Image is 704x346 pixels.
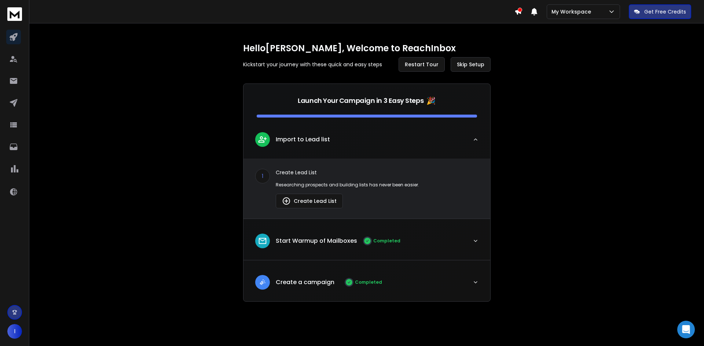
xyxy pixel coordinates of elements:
[373,238,400,244] p: Completed
[243,126,490,159] button: leadImport to Lead list
[426,96,436,106] span: 🎉
[282,197,291,205] img: lead
[243,42,491,54] h1: Hello [PERSON_NAME] , Welcome to ReachInbox
[243,159,490,219] div: leadImport to Lead list
[243,269,490,301] button: leadCreate a campaignCompleted
[276,194,343,208] button: Create Lead List
[243,228,490,260] button: leadStart Warmup of MailboxesCompleted
[629,4,691,19] button: Get Free Credits
[276,135,330,144] p: Import to Lead list
[355,279,382,285] p: Completed
[457,61,484,68] span: Skip Setup
[276,182,478,188] p: Researching prospects and building lists has never been easier.
[399,57,445,72] button: Restart Tour
[258,278,267,287] img: lead
[276,169,478,176] p: Create Lead List
[451,57,491,72] button: Skip Setup
[258,236,267,246] img: lead
[276,278,334,287] p: Create a campaign
[243,61,382,68] p: Kickstart your journey with these quick and easy steps
[677,321,695,338] div: Open Intercom Messenger
[276,237,357,245] p: Start Warmup of Mailboxes
[7,324,22,339] button: I
[255,169,270,183] div: 1
[258,135,267,144] img: lead
[7,7,22,21] img: logo
[298,96,423,106] p: Launch Your Campaign in 3 Easy Steps
[551,8,594,15] p: My Workspace
[644,8,686,15] p: Get Free Credits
